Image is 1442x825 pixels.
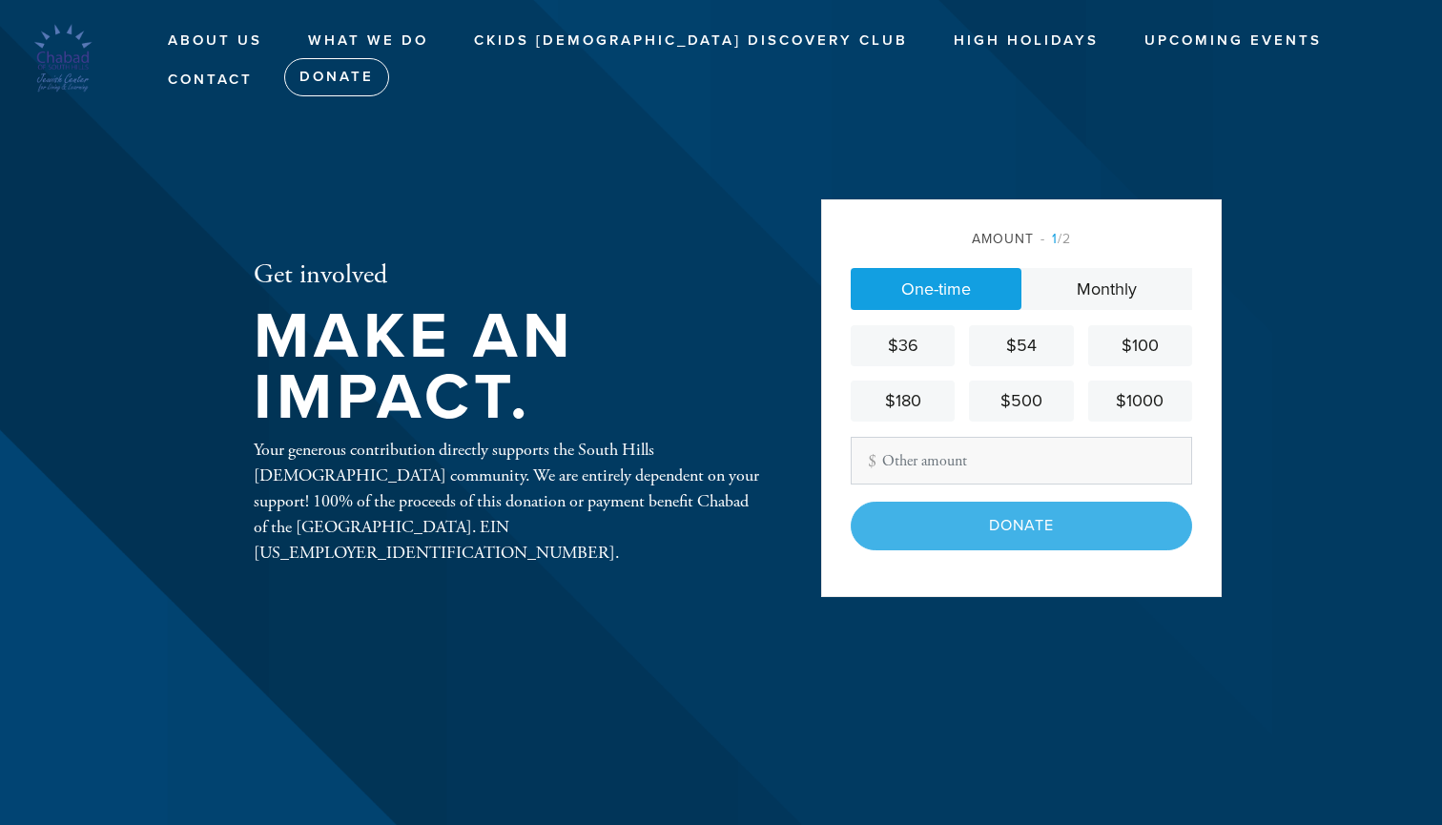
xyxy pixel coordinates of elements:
[851,268,1021,310] a: One-time
[977,388,1065,414] div: $500
[254,259,759,292] h2: Get involved
[154,62,267,98] a: Contact
[29,24,97,93] img: Untitled%20design%20%2817%29.png
[1096,333,1184,359] div: $100
[1040,231,1071,247] span: /2
[254,306,759,429] h1: Make an impact.
[851,325,955,366] a: $36
[851,437,1192,485] input: Other amount
[154,23,277,59] a: About us
[1088,381,1192,422] a: $1000
[851,381,955,422] a: $180
[460,23,922,59] a: CKids [DEMOGRAPHIC_DATA] Discovery Club
[284,58,389,96] a: Donate
[977,333,1065,359] div: $54
[1096,388,1184,414] div: $1000
[939,23,1113,59] a: High Holidays
[1021,268,1192,310] a: Monthly
[969,325,1073,366] a: $54
[1052,231,1058,247] span: 1
[254,437,759,566] div: Your generous contribution directly supports the South Hills [DEMOGRAPHIC_DATA] community. We are...
[858,333,947,359] div: $36
[1088,325,1192,366] a: $100
[1130,23,1336,59] a: Upcoming Events
[969,381,1073,422] a: $500
[851,229,1192,249] div: Amount
[294,23,443,59] a: What We Do
[858,388,947,414] div: $180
